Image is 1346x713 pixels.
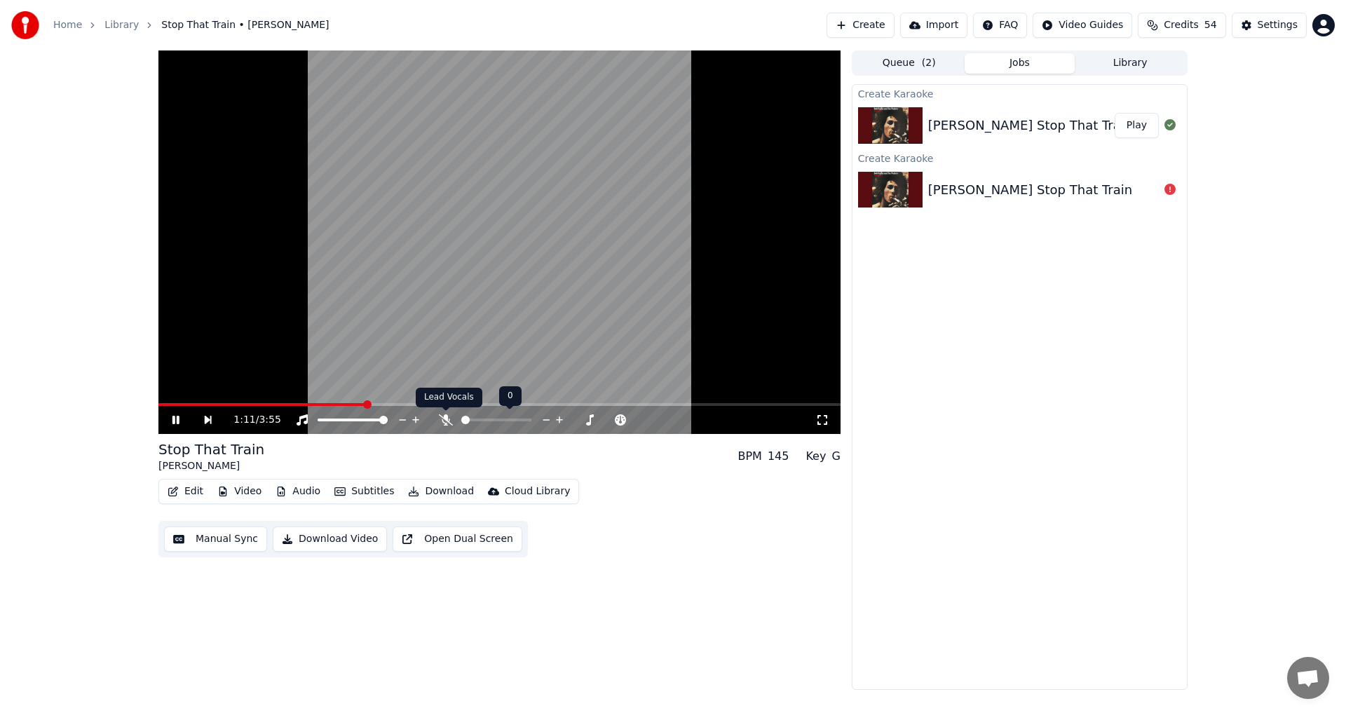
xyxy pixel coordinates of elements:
[393,527,522,552] button: Open Dual Screen
[831,448,840,465] div: G
[53,18,82,32] a: Home
[1075,53,1185,74] button: Library
[11,11,39,39] img: youka
[273,527,387,552] button: Download Video
[402,482,480,501] button: Download
[852,149,1187,166] div: Create Karaoke
[737,448,761,465] div: BPM
[505,484,570,498] div: Cloud Library
[270,482,326,501] button: Audio
[922,56,936,70] span: ( 2 )
[928,116,1132,135] div: [PERSON_NAME] Stop That Train
[233,413,255,427] span: 1:11
[928,180,1132,200] div: [PERSON_NAME] Stop That Train
[162,482,209,501] button: Edit
[212,482,267,501] button: Video
[1164,18,1198,32] span: Credits
[161,18,329,32] span: Stop That Train • [PERSON_NAME]
[1232,13,1307,38] button: Settings
[1204,18,1217,32] span: 54
[805,448,826,465] div: Key
[259,413,280,427] span: 3:55
[965,53,1075,74] button: Jobs
[1033,13,1132,38] button: Video Guides
[104,18,139,32] a: Library
[53,18,329,32] nav: breadcrumb
[1258,18,1298,32] div: Settings
[158,459,264,473] div: [PERSON_NAME]
[329,482,400,501] button: Subtitles
[158,440,264,459] div: Stop That Train
[852,85,1187,102] div: Create Karaoke
[854,53,965,74] button: Queue
[1115,113,1159,138] button: Play
[973,13,1027,38] button: FAQ
[499,386,522,406] div: 0
[827,13,895,38] button: Create
[900,13,967,38] button: Import
[164,527,267,552] button: Manual Sync
[768,448,789,465] div: 145
[1287,657,1329,699] div: Open de chat
[233,413,267,427] div: /
[1138,13,1225,38] button: Credits54
[416,388,482,407] div: Lead Vocals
